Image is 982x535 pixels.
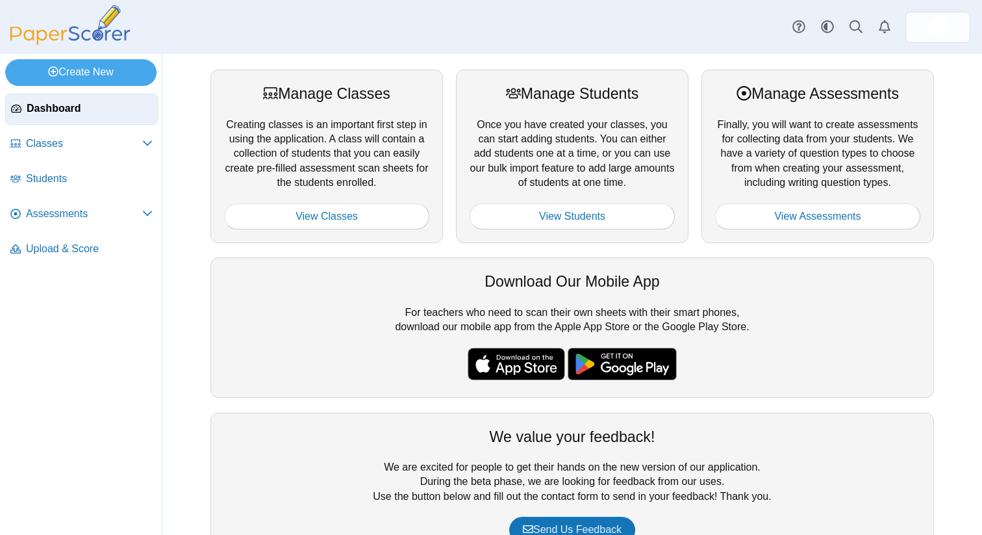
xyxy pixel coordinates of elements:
[870,13,899,42] a: Alerts
[5,164,158,195] a: Students
[5,94,158,125] a: Dashboard
[224,426,920,447] div: We value your feedback!
[715,83,920,104] div: Manage Assessments
[701,70,934,243] div: Finally, you will want to create assessments for collecting data from your students. We have a va...
[927,17,948,38] span: Casey Shaffer
[26,172,153,186] span: Students
[27,101,152,116] span: Dashboard
[5,59,157,85] a: Create New
[715,203,920,229] a: View Assessments
[470,83,675,104] div: Manage Students
[26,207,142,221] span: Assessments
[224,203,429,229] a: View Classes
[905,12,970,43] a: ps.08Dk8HiHb5BR1L0X
[210,257,934,398] div: For teachers who need to scan their own sheets with their smart phones, download our mobile app f...
[224,271,920,292] div: Download Our Mobile App
[456,70,688,243] div: Once you have created your classes, you can start adding students. You can either add students on...
[468,348,565,380] img: apple-store-badge.svg
[224,83,429,104] div: Manage Classes
[470,203,675,229] a: View Students
[927,17,948,38] img: ps.08Dk8HiHb5BR1L0X
[5,129,158,160] a: Classes
[5,234,158,265] a: Upload & Score
[5,36,135,47] a: PaperScorer
[5,5,135,45] img: PaperScorer
[26,137,142,151] span: Classes
[523,524,622,535] span: Send Us Feedback
[5,199,158,230] a: Assessments
[568,348,677,380] img: google-play-badge.png
[26,242,153,256] span: Upload & Score
[210,70,443,243] div: Creating classes is an important first step in using the application. A class will contain a coll...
